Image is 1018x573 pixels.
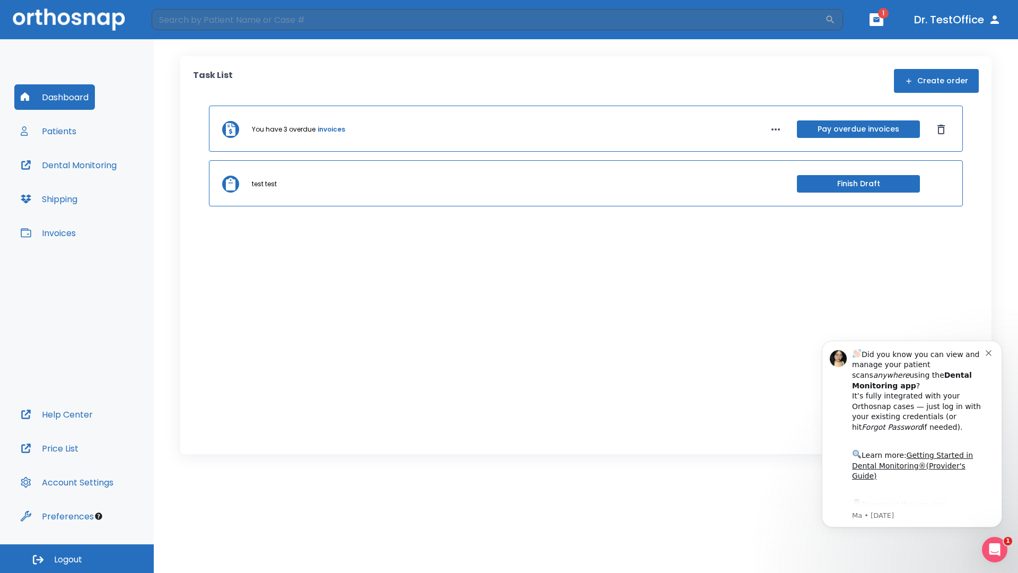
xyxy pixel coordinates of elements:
[54,554,82,566] span: Logout
[14,402,99,427] button: Help Center
[797,175,920,193] button: Finish Draft
[94,511,103,521] div: Tooltip anchor
[797,120,920,138] button: Pay overdue invoices
[14,186,84,212] button: Shipping
[14,470,120,495] button: Account Settings
[14,84,95,110] button: Dashboard
[878,8,889,19] span: 1
[1004,537,1012,545] span: 1
[13,8,125,30] img: Orthosnap
[933,121,950,138] button: Dismiss
[46,173,180,227] div: Download the app: | ​ Let us know if you need help getting started!
[14,503,100,529] button: Preferences
[806,325,1018,544] iframe: Intercom notifications message
[910,10,1005,29] button: Dr. TestOffice
[152,9,825,30] input: Search by Patient Name or Case #
[46,186,180,196] p: Message from Ma, sent 2w ago
[14,220,82,246] button: Invoices
[982,537,1007,562] iframe: Intercom live chat
[14,152,123,178] button: Dental Monitoring
[252,179,277,189] p: test test
[318,125,345,134] a: invoices
[894,69,979,93] button: Create order
[14,118,83,144] button: Patients
[252,125,315,134] p: You have 3 overdue
[193,69,233,93] p: Task List
[46,176,141,195] a: App Store
[180,23,188,31] button: Dismiss notification
[14,436,85,461] button: Price List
